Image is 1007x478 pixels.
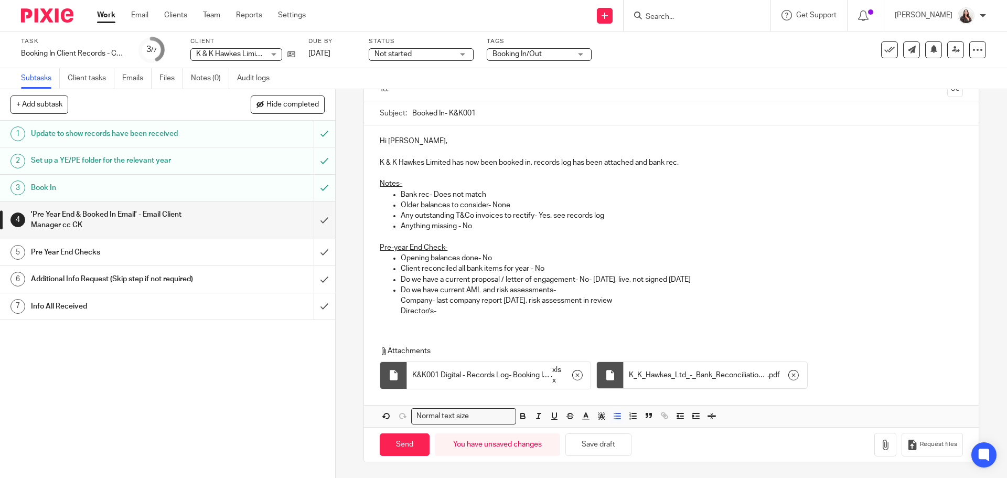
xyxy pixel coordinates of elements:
[251,95,325,113] button: Hide completed
[472,411,510,422] input: Search for option
[401,200,962,210] p: Older balances to consider- None
[920,440,957,449] span: Request files
[411,408,516,424] div: Search for option
[401,210,962,221] p: Any outstanding T&Co invoices to rectify- Yes. see records log
[629,370,767,380] span: K_K_Hawkes_Ltd_-_Bank_Reconciliation (1)
[131,10,148,20] a: Email
[31,126,212,142] h1: Update to show records have been received
[435,433,560,456] div: You have unsaved changes
[412,370,551,380] span: K&K001 Digital - Records Log- Booking In [DATE]
[769,370,780,380] span: pdf
[947,81,963,97] button: Cc
[237,68,277,89] a: Audit logs
[31,299,212,314] h1: Info All Received
[369,37,474,46] label: Status
[308,37,356,46] label: Due by
[10,95,68,113] button: + Add subtask
[203,10,220,20] a: Team
[380,346,943,356] p: Attachments
[31,271,212,287] h1: Additional Info Request (Skip step if not required)
[380,136,962,146] p: Hi [PERSON_NAME],
[380,244,447,251] u: Pre-year End Check-
[97,10,115,20] a: Work
[10,154,25,168] div: 2
[10,245,25,260] div: 5
[21,48,126,59] div: Booking In Client Records - Company - Digital (Eg Xero)
[401,189,962,200] p: Bank rec- Does not match
[159,68,183,89] a: Files
[401,253,962,263] p: Opening balances done- No
[487,37,592,46] label: Tags
[414,411,471,422] span: Normal text size
[21,68,60,89] a: Subtasks
[492,50,542,58] span: Booking In/Out
[401,306,962,316] p: Director/s-
[190,37,295,46] label: Client
[401,274,962,285] p: Do we have a current proposal / letter of engagement- No- [DATE], live, not signed [DATE]
[401,285,962,295] p: Do we have current AML and risk assessments-
[21,37,126,46] label: Task
[31,207,212,233] h1: 'Pre Year End & Booked In Email' - Email Client Manager cc CK
[10,299,25,314] div: 7
[164,10,187,20] a: Clients
[266,101,319,109] span: Hide completed
[552,365,564,386] span: xlsx
[31,245,212,260] h1: Pre Year End Checks
[191,68,229,89] a: Notes (0)
[31,153,212,168] h1: Set up a YE/PE folder for the relevant year
[401,295,962,306] p: Company- last company report [DATE], risk assessment in review
[236,10,262,20] a: Reports
[380,108,407,119] label: Subject:
[10,126,25,141] div: 1
[380,433,430,456] input: Send
[146,44,157,56] div: 3
[796,12,837,19] span: Get Support
[407,362,591,389] div: .
[645,13,739,22] input: Search
[374,50,412,58] span: Not started
[895,10,952,20] p: [PERSON_NAME]
[31,180,212,196] h1: Book In
[308,50,330,57] span: [DATE]
[21,8,73,23] img: Pixie
[278,10,306,20] a: Settings
[958,7,974,24] img: 2022.jpg
[380,84,391,94] label: To:
[902,433,962,456] button: Request files
[401,263,962,274] p: Client reconciled all bank items for year - No
[10,272,25,286] div: 6
[10,180,25,195] div: 3
[565,433,631,456] button: Save draft
[196,50,267,58] span: K & K Hawkes Limited
[10,213,25,227] div: 4
[380,157,962,168] p: K & K Hawkes Limited has now been booked in, records log has been attached and bank rec.
[380,180,402,187] u: Notes-
[151,47,157,53] small: /7
[122,68,152,89] a: Emails
[401,221,962,231] p: Anything missing - No
[624,362,807,388] div: .
[68,68,114,89] a: Client tasks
